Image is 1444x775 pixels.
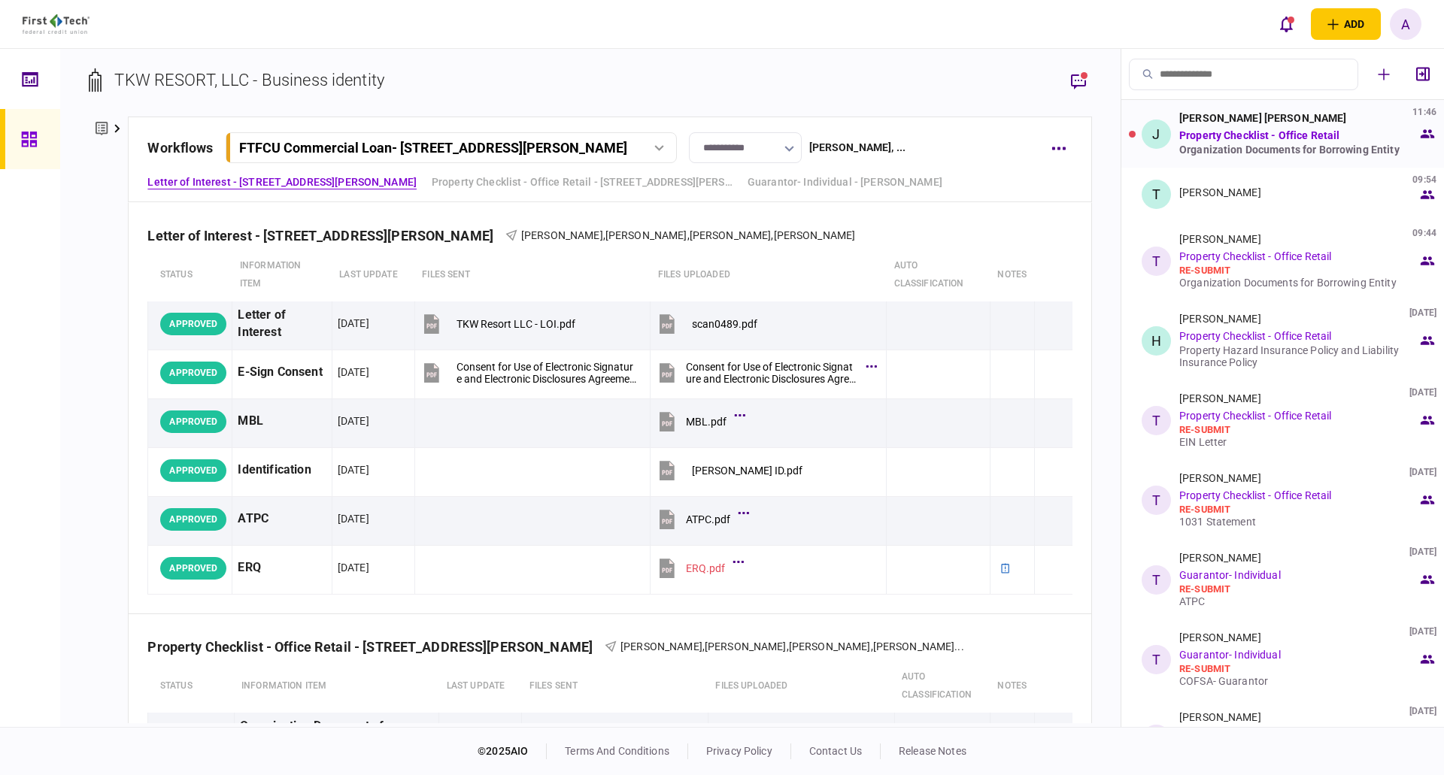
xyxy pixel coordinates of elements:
div: APPROVED [160,362,226,384]
button: ATPC.pdf [656,502,745,536]
div: Formation Docs- TKW Resort.pdf [750,723,881,747]
div: T [1142,645,1171,674]
div: J [1142,120,1171,149]
a: Letter of Interest - [STREET_ADDRESS][PERSON_NAME] [147,174,417,190]
div: ATPC [238,502,326,536]
div: APPROVED [160,459,226,482]
a: Property Checklist - Office Retail [1179,250,1331,262]
div: T [1142,180,1171,209]
div: re-submit [1179,504,1418,516]
div: E-Sign Consent [238,356,326,389]
th: last update [439,660,522,713]
div: re-submit [1179,265,1418,277]
div: [DATE] [1409,625,1436,637]
th: auto classification [887,249,990,301]
div: Letter of Interest - [STREET_ADDRESS][PERSON_NAME] [147,228,505,244]
div: T [1142,406,1171,435]
span: [PERSON_NAME] [605,229,687,241]
div: APPROVED [160,508,226,531]
button: ERQ.pdf [656,551,740,585]
th: auto classification [894,660,990,713]
div: Organization Documents for Borrowing Entity [240,718,434,752]
div: [PERSON_NAME] [1179,313,1261,325]
a: Guarantor- Individual [1179,569,1281,581]
th: status [148,249,232,301]
th: Files uploaded [651,249,887,301]
div: re-submit [1179,583,1418,595]
button: open notifications list [1270,8,1302,40]
a: contact us [809,745,862,757]
span: [PERSON_NAME] [789,640,871,652]
div: TKW RESORT, LLC - Business identity [114,68,384,92]
div: [DATE] [338,560,369,575]
div: ERQ [238,551,326,585]
div: ERQ.pdf [686,562,725,574]
div: re-submit [1179,424,1418,436]
button: FTFCU Commercial Loan- [STREET_ADDRESS][PERSON_NAME] [226,132,677,163]
a: privacy policy [706,745,772,757]
div: [DATE] [1409,705,1436,717]
th: status [148,660,234,713]
button: open adding identity options [1311,8,1381,40]
div: Organization Documents for Borrowing Entity [1179,277,1418,289]
div: FTFCU Commercial Loan - [STREET_ADDRESS][PERSON_NAME] [239,140,627,156]
div: Property Checklist - Office Retail - [STREET_ADDRESS][PERSON_NAME] [147,639,605,655]
div: APPROVED [160,410,226,433]
div: T [1142,725,1171,754]
th: Files uploaded [708,660,894,713]
div: H [1142,326,1171,356]
div: scan0489.pdf [692,318,757,330]
span: [PERSON_NAME] [774,229,856,241]
div: workflows [147,138,213,158]
span: [PERSON_NAME] [620,640,702,652]
div: [DATE] [338,462,369,477]
div: COFSA- Guarantor [1179,675,1418,687]
div: [DATE] [1409,386,1436,398]
div: ATPC.pdf [686,513,730,525]
span: , [871,640,873,652]
span: [PERSON_NAME] [690,229,772,241]
div: T [1142,486,1171,515]
div: 11:46 [1412,106,1436,118]
div: [PERSON_NAME] [1179,472,1261,484]
div: [PERSON_NAME] [1179,631,1261,643]
a: Property Checklist - Office Retail - [STREET_ADDRESS][PERSON_NAME] [432,174,733,190]
div: [DATE] [1409,466,1436,478]
a: Property Checklist - Office Retail [1179,489,1331,501]
div: © 2025 AIO [478,743,547,759]
div: [PERSON_NAME] [1179,711,1261,723]
div: T [1142,565,1171,595]
th: files sent [522,660,708,713]
div: Kate White,J. Timothy Bak [620,639,964,655]
button: A [1390,8,1421,40]
button: Consent for Use of Electronic Signature and Electronic Disclosures Agreement Editable.pdf [420,356,638,389]
span: , [787,640,789,652]
div: re-submit [1179,663,1418,675]
div: [PERSON_NAME] [PERSON_NAME] [1179,112,1347,124]
a: terms and conditions [565,745,669,757]
img: client company logo [23,14,89,34]
div: 09:44 [1412,227,1436,239]
span: [PERSON_NAME] [521,229,603,241]
div: Organization Documents for Borrowing Entity [1179,144,1418,156]
th: notes [990,249,1034,301]
a: release notes [899,745,966,757]
a: Property Checklist - Office Retail [1179,410,1331,422]
a: Guarantor- Individual - [PERSON_NAME] [748,174,942,190]
span: , [771,229,773,241]
div: APPROVED [160,313,226,335]
button: scan0489.pdf [656,307,757,341]
div: TKW Resort LLC - LOI.pdf [457,318,575,330]
div: MBL.pdf [686,416,727,428]
div: ATPC [1179,595,1418,607]
div: [PERSON_NAME] [1179,186,1261,198]
div: APPROVED [160,557,226,580]
th: last update [332,249,414,301]
div: [DATE] [1409,546,1436,558]
button: TKW Resort LLC - LOI.pdf [420,307,575,341]
span: , [702,640,705,652]
a: Guarantor- Individual [1179,649,1281,661]
div: [PERSON_NAME] , ... [809,140,906,156]
div: [DATE] [338,511,369,526]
